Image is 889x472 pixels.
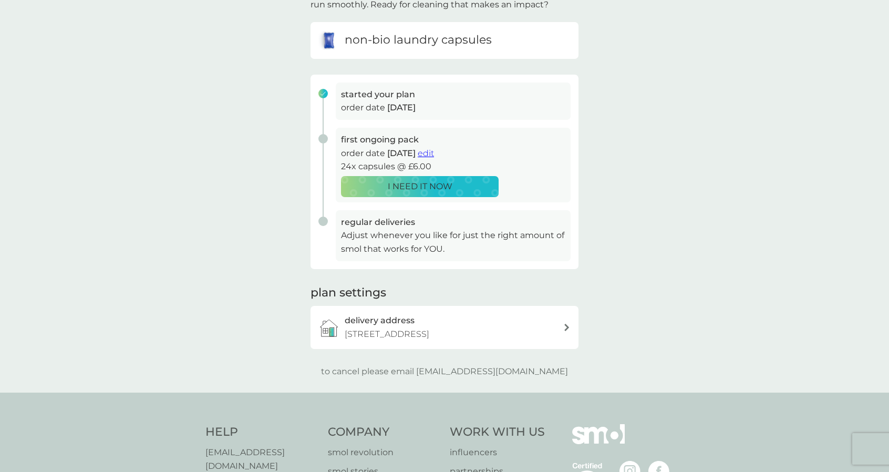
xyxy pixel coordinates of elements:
[450,446,545,459] a: influencers
[341,101,565,115] p: order date
[345,32,492,48] h6: non-bio laundry capsules
[318,30,339,51] img: non-bio laundry capsules
[205,424,317,440] h4: Help
[572,424,625,460] img: smol
[418,148,434,158] span: edit
[388,180,452,193] p: I NEED IT NOW
[418,147,434,160] button: edit
[450,424,545,440] h4: Work With Us
[341,229,565,255] p: Adjust whenever you like for just the right amount of smol that works for YOU.
[341,160,565,173] p: 24x capsules @ £6.00
[341,176,499,197] button: I NEED IT NOW
[387,148,416,158] span: [DATE]
[341,88,565,101] h3: started your plan
[311,285,386,301] h2: plan settings
[345,314,415,327] h3: delivery address
[341,216,565,229] h3: regular deliveries
[341,147,565,160] p: order date
[341,133,565,147] h3: first ongoing pack
[345,327,429,341] p: [STREET_ADDRESS]
[328,446,440,459] a: smol revolution
[321,365,568,378] p: to cancel please email [EMAIL_ADDRESS][DOMAIN_NAME]
[387,102,416,112] span: [DATE]
[311,306,578,348] a: delivery address[STREET_ADDRESS]
[328,424,440,440] h4: Company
